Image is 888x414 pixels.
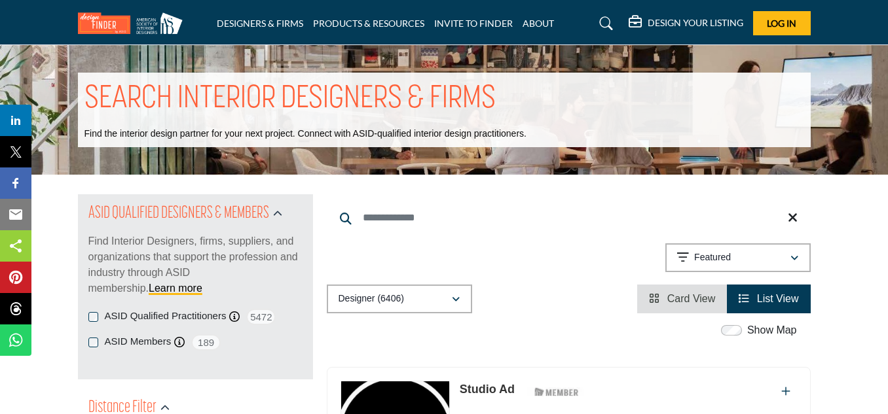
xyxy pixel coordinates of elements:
[84,128,527,141] p: Find the interior design partner for your next project. Connect with ASID-qualified interior desi...
[246,309,276,325] span: 5472
[88,233,303,296] p: Find Interior Designers, firms, suppliers, and organizations that support the profession and indu...
[694,251,731,264] p: Featured
[781,386,790,397] a: Add To List
[149,283,202,294] a: Learn more
[460,383,515,396] a: Studio Ad
[667,293,716,304] span: Card View
[434,18,513,29] a: INVITE TO FINDER
[757,293,799,304] span: List View
[327,285,472,313] button: Designer (6406)
[648,17,743,29] h5: DESIGN YOUR LISTING
[78,12,189,34] img: Site Logo
[105,309,227,324] label: ASID Qualified Practitioners
[739,293,798,304] a: View List
[339,292,404,305] p: Designer (6406)
[747,322,797,338] label: Show Map
[587,13,621,34] a: Search
[84,79,496,120] h1: SEARCH INTERIOR DESIGNERS & FIRMS
[460,381,515,398] p: Studio Ad
[105,334,172,349] label: ASID Members
[88,312,98,322] input: ASID Qualified Practitioners checkbox
[191,334,221,351] span: 189
[523,18,554,29] a: ABOUT
[665,243,811,272] button: Featured
[88,202,269,226] h2: ASID QUALIFIED DESIGNERS & MEMBERS
[88,337,98,347] input: ASID Members checkbox
[527,384,586,400] img: ASID Members Badge Icon
[753,11,811,35] button: Log In
[327,202,811,233] input: Search Keyword
[727,285,810,313] li: List View
[629,16,743,31] div: DESIGN YOUR LISTING
[649,293,715,304] a: View Card
[313,18,424,29] a: PRODUCTS & RESOURCES
[767,18,796,29] span: Log In
[637,285,727,313] li: Card View
[217,18,303,29] a: DESIGNERS & FIRMS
